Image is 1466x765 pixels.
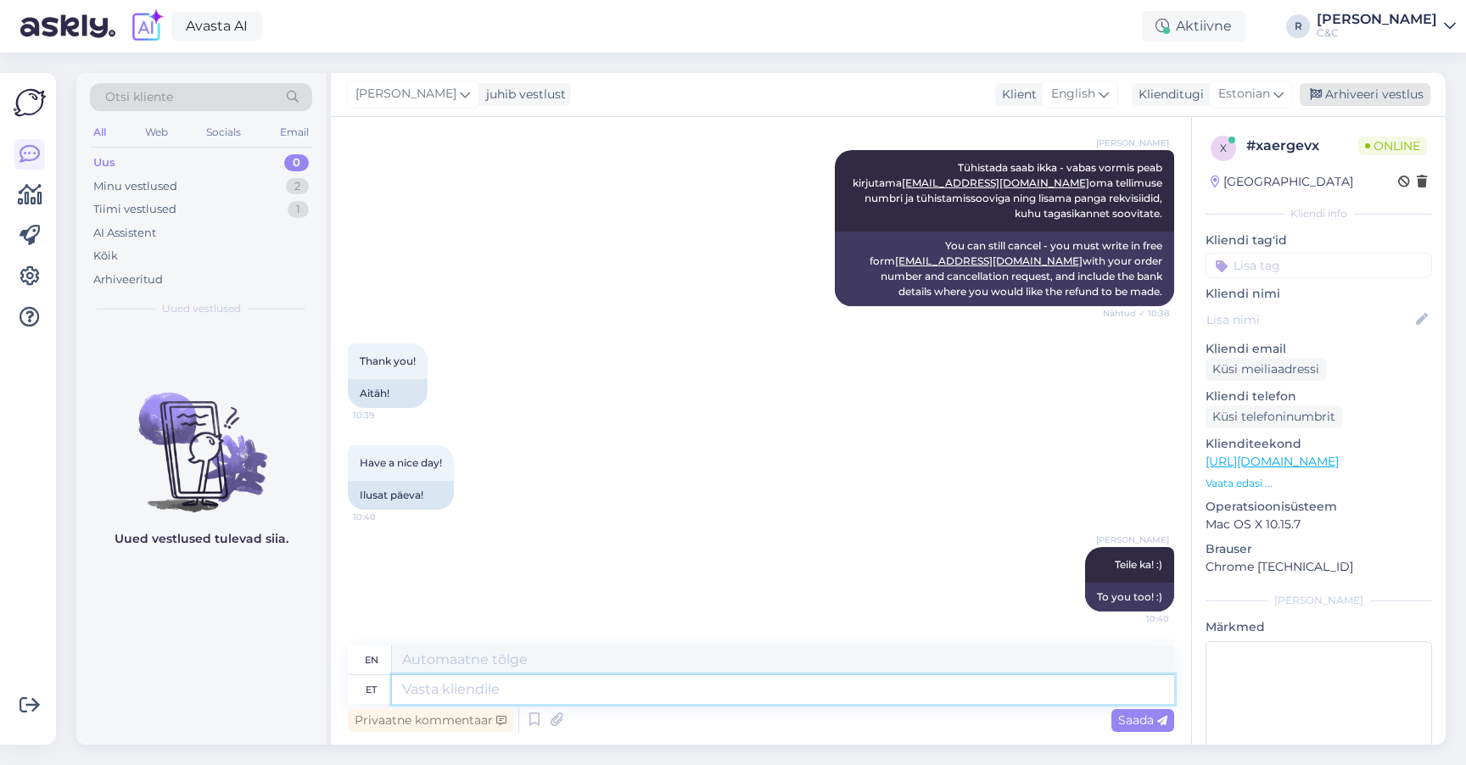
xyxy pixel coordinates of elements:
div: 0 [284,154,309,171]
a: [EMAIL_ADDRESS][DOMAIN_NAME] [902,176,1089,189]
div: R [1286,14,1310,38]
div: You can still cancel - you must write in free form with your order number and cancellation reques... [835,232,1174,306]
div: Email [277,121,312,143]
p: Kliendi nimi [1206,285,1432,303]
div: 1 [288,201,309,218]
span: Otsi kliente [105,88,173,106]
div: Ilusat päeva! [348,481,454,510]
span: [PERSON_NAME] [355,85,456,103]
span: Estonian [1218,85,1270,103]
div: Küsi meiliaadressi [1206,358,1326,381]
span: x [1220,142,1227,154]
p: Brauser [1206,540,1432,558]
span: Nähtud ✓ 10:38 [1103,307,1169,320]
span: English [1051,85,1095,103]
p: Kliendi telefon [1206,388,1432,405]
div: Arhiveeri vestlus [1300,83,1430,106]
p: Märkmed [1206,618,1432,636]
div: [PERSON_NAME] [1206,593,1432,608]
div: AI Assistent [93,225,156,242]
a: [EMAIL_ADDRESS][DOMAIN_NAME] [895,254,1083,267]
div: Socials [203,121,244,143]
div: Klient [995,86,1037,103]
div: Arhiveeritud [93,271,163,288]
div: Küsi telefoninumbrit [1206,405,1342,428]
span: [PERSON_NAME] [1096,533,1169,546]
div: Minu vestlused [93,178,177,195]
span: Online [1358,137,1427,155]
div: Privaatne kommentaar [348,709,513,732]
div: en [365,645,378,674]
img: No chats [76,362,326,515]
p: Klienditeekond [1206,435,1432,453]
span: 10:40 [353,511,417,523]
a: Avasta AI [171,12,262,41]
div: et [366,675,377,704]
div: # xaergevx [1246,136,1358,156]
p: Uued vestlused tulevad siia. [115,530,288,548]
img: explore-ai [129,8,165,44]
div: Klienditugi [1132,86,1204,103]
div: [GEOGRAPHIC_DATA] [1211,173,1353,191]
img: Askly Logo [14,87,46,119]
div: 2 [286,178,309,195]
div: Uus [93,154,115,171]
span: Have a nice day! [360,456,442,469]
input: Lisa nimi [1206,310,1413,329]
span: 10:39 [353,409,417,422]
div: All [90,121,109,143]
div: Aktiivne [1142,11,1245,42]
div: C&C [1317,26,1437,40]
p: Kliendi email [1206,340,1432,358]
input: Lisa tag [1206,253,1432,278]
div: [PERSON_NAME] [1317,13,1437,26]
div: Aitäh! [348,379,428,408]
div: To you too! :) [1085,583,1174,611]
span: Uued vestlused [162,301,241,316]
span: 10:40 [1105,612,1169,625]
p: Operatsioonisüsteem [1206,498,1432,516]
p: Chrome [TECHNICAL_ID] [1206,558,1432,576]
div: Kliendi info [1206,206,1432,221]
div: Tiimi vestlused [93,201,176,218]
div: Kõik [93,248,118,265]
a: [PERSON_NAME]C&C [1317,13,1456,40]
p: Vaata edasi ... [1206,476,1432,491]
span: Saada [1118,712,1167,728]
span: [PERSON_NAME] [1096,137,1169,149]
p: Mac OS X 10.15.7 [1206,516,1432,533]
p: Kliendi tag'id [1206,232,1432,249]
div: Web [142,121,171,143]
div: juhib vestlust [479,86,566,103]
a: [URL][DOMAIN_NAME] [1206,454,1339,469]
span: Thank you! [360,355,416,367]
span: Tühistada saab ikka - vabas vormis peab kirjutama oma tellimuse numbri ja tühistamissooviga ning ... [853,161,1165,220]
span: Teile ka! :) [1115,558,1162,571]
